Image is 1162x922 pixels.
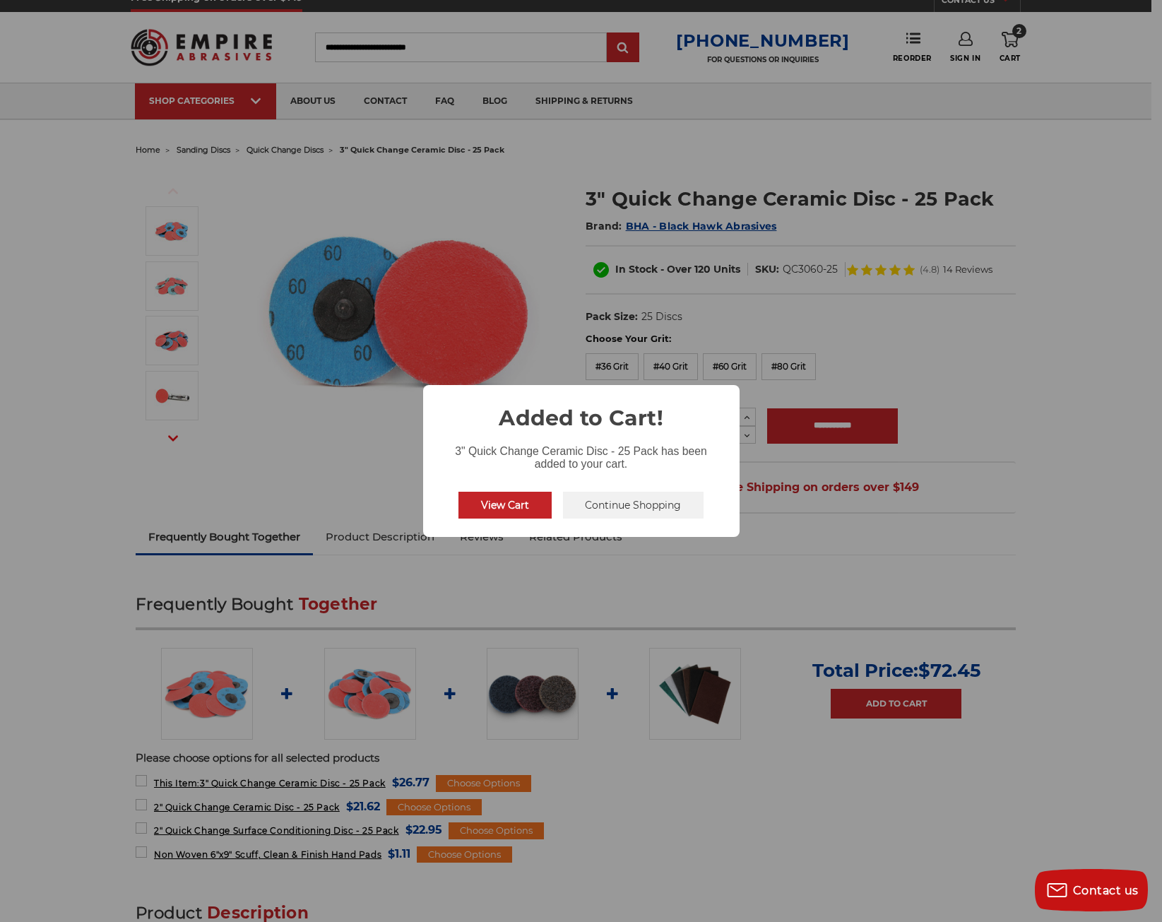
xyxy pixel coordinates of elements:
[423,434,740,473] div: 3" Quick Change Ceramic Disc - 25 Pack has been added to your cart.
[1073,884,1139,897] span: Contact us
[458,492,552,519] button: View Cart
[563,492,704,519] button: Continue Shopping
[423,385,740,434] h2: Added to Cart!
[1035,869,1148,911] button: Contact us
